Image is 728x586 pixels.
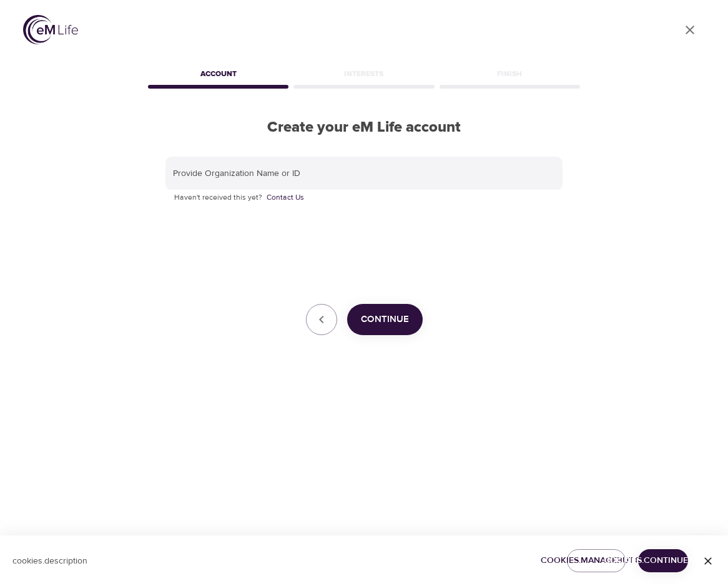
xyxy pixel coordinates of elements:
[361,311,409,328] span: Continue
[567,549,626,572] button: cookies.manageButton
[577,553,616,569] span: cookies.manageButton
[174,192,554,204] p: Haven't received this yet?
[648,553,678,569] span: cookies.continueButton
[145,119,583,137] h2: Create your eM Life account
[638,549,688,572] button: cookies.continueButton
[23,15,78,44] img: logo
[267,192,304,204] a: Contact Us
[675,15,705,45] a: close
[347,304,423,335] button: Continue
